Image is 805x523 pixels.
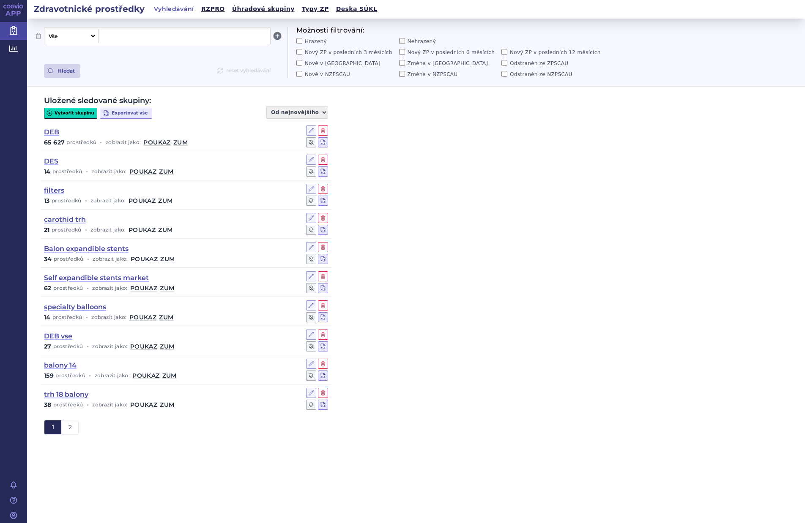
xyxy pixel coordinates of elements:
span: • [85,197,87,204]
input: Změna v [GEOGRAPHIC_DATA] [399,60,405,66]
a: zum [158,198,172,204]
label: Nový ZP v posledních 3 měsících [296,49,396,56]
span: • [100,139,102,146]
strong: 14 [44,314,51,320]
span: zobrazit jako: [93,256,128,261]
strong: 13 [44,198,50,204]
strong: 38 [44,402,52,408]
button: Hledat [44,64,80,78]
a: zum [159,169,173,174]
strong: 159 [44,373,54,379]
input: Hrazený [296,38,302,44]
h2: Uložené sledované skupiny: [44,95,151,106]
span: Exportovat vše [112,110,148,117]
a: Balon expandible stents [44,244,129,253]
span: • [86,314,88,321]
a: Úhradové skupiny [230,3,297,15]
span: prostředků [52,315,82,320]
label: Nový ZP v posledních 12 měsících [501,49,601,56]
span: 2 [68,423,72,431]
a: Typy ZP [299,3,331,15]
a: zum [160,285,174,291]
button: Exportovat vše [100,108,153,119]
span: zobrazit jako: [92,344,128,349]
span: prostředků [53,286,83,291]
a: zum [160,256,175,262]
span: prostředků [53,344,83,349]
strong: 21 [44,227,50,233]
label: Změna v [GEOGRAPHIC_DATA] [399,60,498,67]
a: balony 14 [44,361,77,370]
a: poukaz [129,198,156,204]
span: prostředků [52,227,82,232]
label: Nehrazený [399,38,498,45]
label: Nově v NZPSCAU [296,71,396,78]
a: DEB [44,128,59,137]
strong: 14 [44,169,51,174]
span: • [87,343,89,350]
span: zobrazit jako: [95,373,130,378]
h2: Zdravotnické prostředky [27,3,151,15]
a: zum [160,402,174,408]
input: Nový ZP v posledních 3 měsících [296,49,302,55]
strong: 65 627 [44,139,65,145]
strong: 27 [44,343,52,349]
a: RZPRO [199,3,227,15]
input: Nově v NZPSCAU [296,71,302,77]
span: prostředků [55,373,85,378]
a: filters [44,186,64,195]
label: Nový ZP v posledních 6 měsících [399,49,498,56]
input: Nový ZP v posledních 12 měsících [501,49,507,55]
span: zobrazit jako: [90,227,126,232]
a: zum [173,139,188,145]
a: Self expandible stents market [44,273,149,283]
input: Odstraněn ze NZPSCAU [501,71,507,77]
strong: 62 [44,285,52,291]
span: prostředků [52,169,82,174]
span: • [86,168,88,175]
label: Hrazený [296,38,396,45]
a: poukaz [130,343,157,349]
span: zobrazit jako: [92,402,128,407]
a: poukaz [129,227,156,233]
span: zobrazit jako: [91,315,127,320]
input: Nový ZP v posledních 6 měsících [399,49,405,55]
a: DES [44,157,58,166]
input: Změna v NZPSCAU [399,71,405,77]
span: • [87,256,89,262]
a: zum [158,227,172,233]
span: zobrazit jako: [90,198,126,203]
a: poukaz [129,169,156,174]
input: Nehrazený [399,38,405,44]
a: poukaz [129,314,156,320]
button: 1 [44,420,61,435]
button: 2 [61,420,78,435]
a: zum [159,314,173,320]
a: zum [162,373,177,379]
span: prostředků [54,256,84,261]
a: zum [160,343,174,349]
span: zobrazit jako: [91,169,127,174]
a: poukaz [131,256,158,262]
a: Vyhledávání [151,3,197,15]
span: 1 [52,423,54,431]
a: carothid trh [44,215,86,224]
span: • [85,226,87,233]
label: Nově v [GEOGRAPHIC_DATA] [296,60,396,67]
h3: Možnosti filtrování: [296,27,601,34]
a: poukaz [132,373,159,379]
label: Změna v NZPSCAU [399,71,498,78]
a: poukaz [143,139,170,145]
label: Odstraněn ze NZPSCAU [501,71,601,78]
label: Odstraněn ze ZPSCAU [501,60,601,67]
a: DEB vse [44,332,72,341]
a: poukaz [130,402,157,408]
input: Nově v [GEOGRAPHIC_DATA] [296,60,302,66]
strong: 34 [44,256,52,262]
span: zobrazit jako: [106,140,141,145]
span: zobrazit jako: [92,286,128,291]
a: Deska SÚKL [334,3,380,15]
span: prostředků [66,140,96,145]
a: poukaz [130,285,157,291]
span: prostředků [53,402,83,407]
